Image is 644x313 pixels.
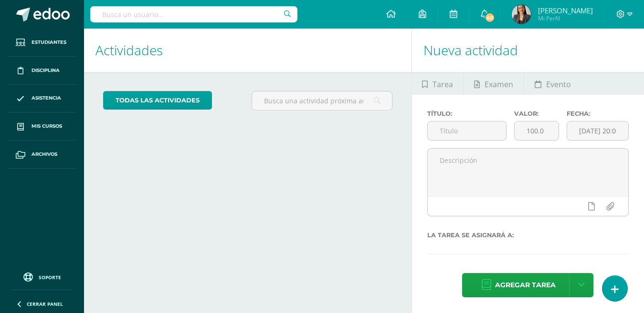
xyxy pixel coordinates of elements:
[8,112,76,141] a: Mis cursos
[8,57,76,85] a: Disciplina
[8,29,76,57] a: Estudiantes
[514,110,559,117] label: Valor:
[538,14,593,22] span: Mi Perfil
[567,121,628,140] input: Fecha de entrega
[32,151,57,158] span: Archivos
[433,73,453,96] span: Tarea
[8,141,76,169] a: Archivos
[495,273,556,297] span: Agregar tarea
[512,5,531,24] img: 15855d1b87c21bed4c6303a180247638.png
[32,122,62,130] span: Mis cursos
[485,73,513,96] span: Examen
[8,85,76,113] a: Asistencia
[546,73,571,96] span: Evento
[524,72,581,95] a: Evento
[428,121,507,140] input: Título
[538,6,593,15] span: [PERSON_NAME]
[515,121,559,140] input: Puntos máximos
[11,270,73,283] a: Soporte
[32,67,60,74] span: Disciplina
[252,91,392,110] input: Busca una actividad próxima aquí...
[32,39,66,46] span: Estudiantes
[103,91,212,110] a: todas las Actividades
[427,110,507,117] label: Título:
[423,29,633,72] h1: Nueva actividad
[427,232,629,239] label: La tarea se asignará a:
[485,12,495,23] span: 40
[464,72,524,95] a: Examen
[39,274,61,281] span: Soporte
[95,29,400,72] h1: Actividades
[567,110,629,117] label: Fecha:
[90,6,297,22] input: Busca un usuario...
[32,94,61,102] span: Asistencia
[412,72,464,95] a: Tarea
[27,301,63,307] span: Cerrar panel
